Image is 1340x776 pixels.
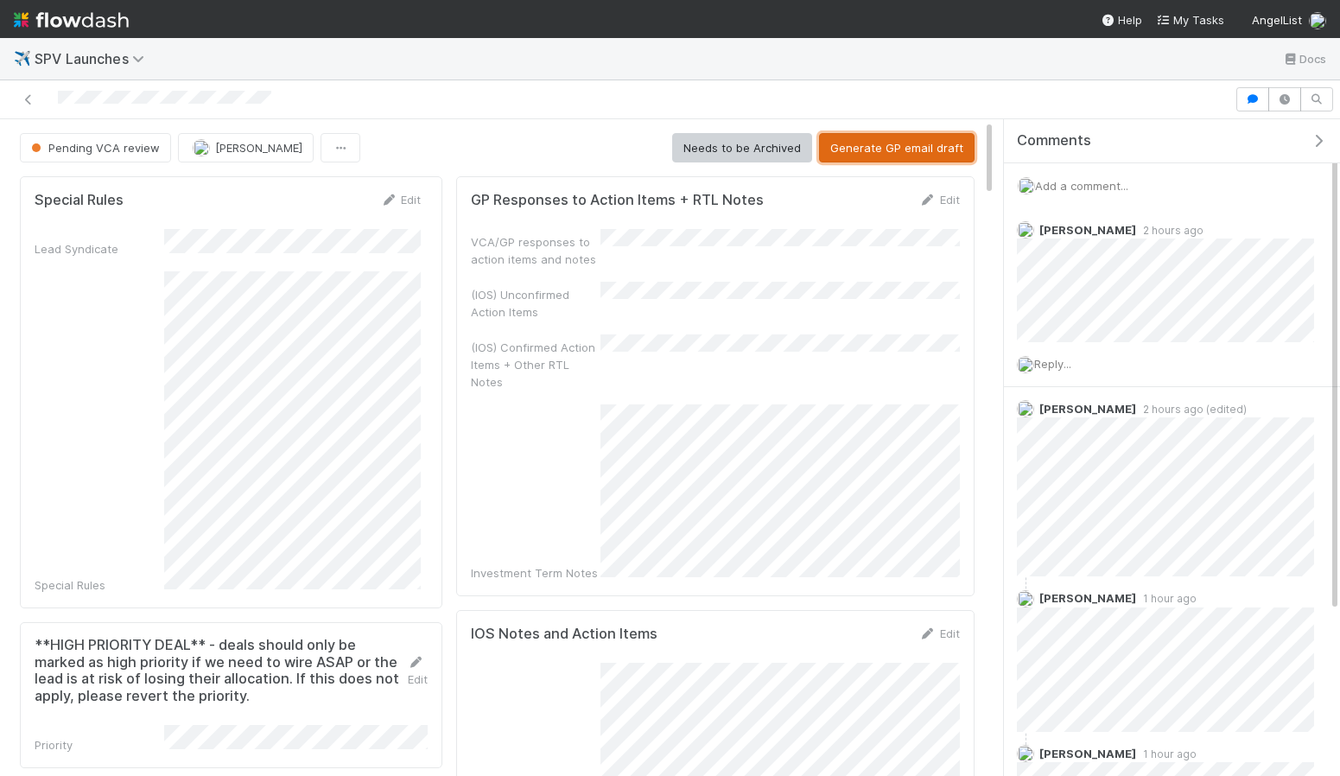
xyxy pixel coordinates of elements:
h5: GP Responses to Action Items + RTL Notes [471,192,764,209]
img: avatar_6daca87a-2c2e-4848-8ddb-62067031c24f.png [1017,221,1034,239]
a: Edit [919,627,960,640]
img: avatar_6daca87a-2c2e-4848-8ddb-62067031c24f.png [1017,356,1034,373]
h5: IOS Notes and Action Items [471,626,657,643]
img: avatar_6daca87a-2c2e-4848-8ddb-62067031c24f.png [1017,400,1034,417]
h5: Special Rules [35,192,124,209]
span: 1 hour ago [1136,592,1197,605]
span: Add a comment... [1035,179,1128,193]
a: Edit [919,193,960,207]
span: [PERSON_NAME] [1039,402,1136,416]
span: [PERSON_NAME] [215,141,302,155]
img: avatar_04f2f553-352a-453f-b9fb-c6074dc60769.png [1017,590,1034,607]
span: 2 hours ago (edited) [1136,403,1247,416]
div: Special Rules [35,576,164,594]
span: 1 hour ago [1136,747,1197,760]
span: [PERSON_NAME] [1039,591,1136,605]
button: Needs to be Archived [672,133,812,162]
span: ✈️ [14,51,31,66]
span: SPV Launches [35,50,153,67]
h5: **HIGH PRIORITY DEAL** - deals should only be marked as high priority if we need to wire ASAP or ... [35,637,407,704]
span: [PERSON_NAME] [1039,223,1136,237]
div: Investment Term Notes [471,564,600,582]
span: Comments [1017,132,1091,149]
img: avatar_6daca87a-2c2e-4848-8ddb-62067031c24f.png [1017,745,1034,762]
a: Edit [407,655,428,686]
span: [PERSON_NAME] [1039,747,1136,760]
a: Docs [1282,48,1326,69]
button: [PERSON_NAME] [178,133,314,162]
div: Help [1101,11,1142,29]
img: avatar_f2899df2-d2b9-483b-a052-ca3b1db2e5e2.png [193,139,210,156]
span: 2 hours ago [1136,224,1203,237]
div: Priority [35,736,164,754]
div: (IOS) Unconfirmed Action Items [471,286,600,321]
span: Reply... [1034,357,1071,371]
a: My Tasks [1156,11,1224,29]
div: (IOS) Confirmed Action Items + Other RTL Notes [471,339,600,391]
img: logo-inverted-e16ddd16eac7371096b0.svg [14,5,129,35]
img: avatar_6daca87a-2c2e-4848-8ddb-62067031c24f.png [1309,12,1326,29]
div: Lead Syndicate [35,240,164,258]
a: Edit [380,193,421,207]
div: VCA/GP responses to action items and notes [471,233,600,268]
img: avatar_6daca87a-2c2e-4848-8ddb-62067031c24f.png [1018,177,1035,194]
span: AngelList [1252,13,1302,27]
span: My Tasks [1156,13,1224,27]
button: Generate GP email draft [819,133,975,162]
